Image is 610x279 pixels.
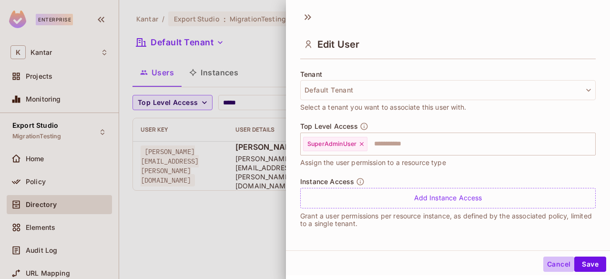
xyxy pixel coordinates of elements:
span: Instance Access [300,178,354,186]
button: Cancel [543,257,574,272]
p: Grant a user permissions per resource instance, as defined by the associated policy, limited to a... [300,212,596,227]
span: Top Level Access [300,123,358,130]
span: Edit User [317,39,359,50]
button: Save [574,257,606,272]
span: SuperAdminUser [307,140,356,148]
button: Open [590,143,592,145]
button: Default Tenant [300,80,596,100]
span: Assign the user permission to a resource type [300,157,446,168]
span: Select a tenant you want to associate this user with. [300,102,466,113]
div: Add Instance Access [300,188,596,208]
span: Tenant [300,71,322,78]
div: SuperAdminUser [303,137,367,151]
